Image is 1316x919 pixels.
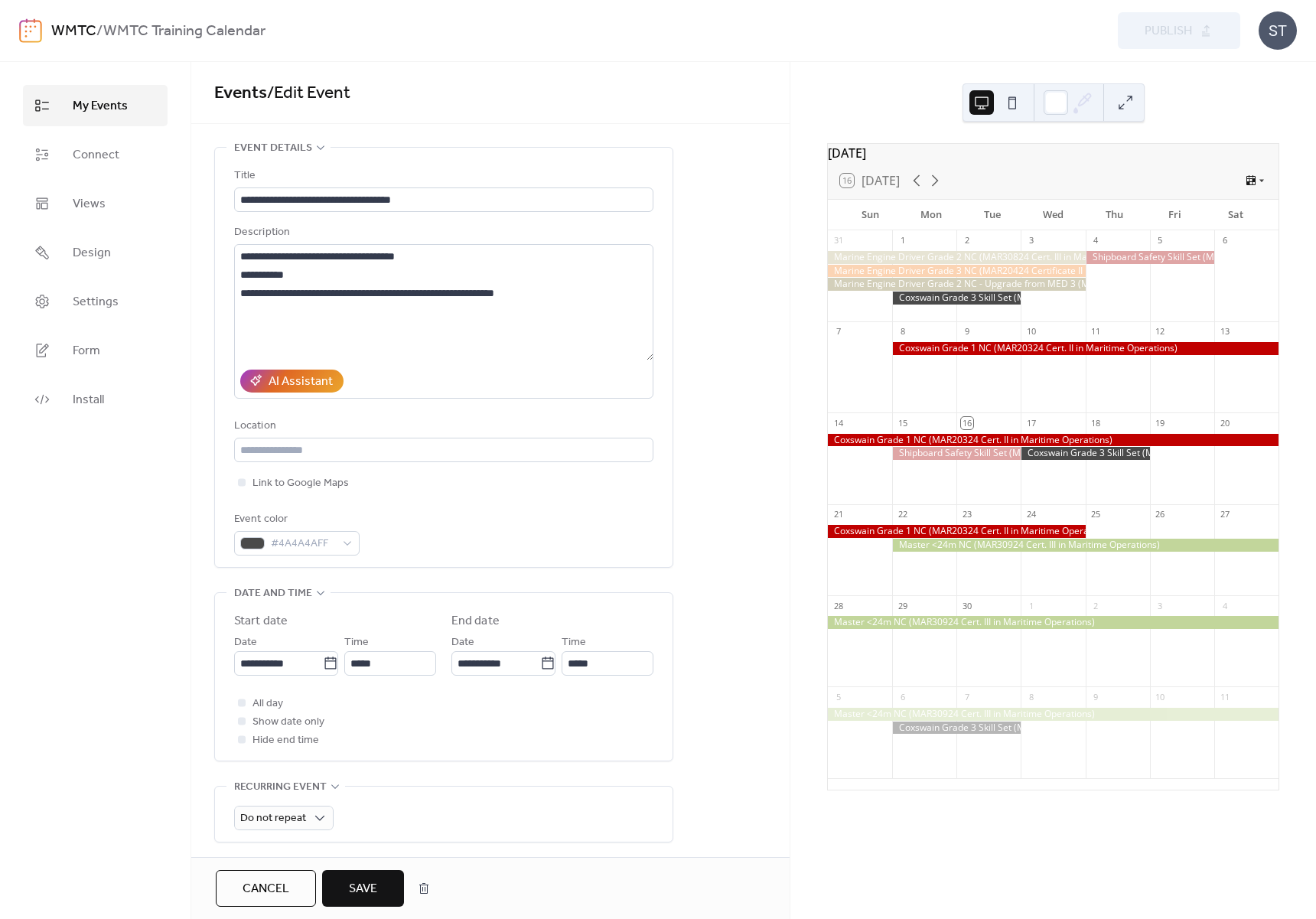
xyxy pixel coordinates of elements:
[1219,417,1230,429] div: 20
[897,509,908,520] div: 22
[451,634,474,652] span: Date
[832,509,844,520] div: 21
[1086,251,1214,264] div: Shipboard Safety Skill Set (MARSS00008)
[23,232,168,273] a: Design
[1219,509,1230,520] div: 27
[961,691,972,702] div: 7
[840,200,901,230] div: Sun
[897,326,908,337] div: 8
[1023,200,1084,230] div: Wed
[23,281,168,322] a: Settings
[897,417,908,429] div: 15
[1025,326,1037,337] div: 10
[216,870,316,907] button: Cancel
[1090,509,1102,520] div: 25
[562,634,586,652] span: Time
[1155,691,1166,702] div: 10
[892,539,1279,552] div: Master <24m NC (MAR30924 Cert. III in Maritime Operations)
[234,223,650,242] div: Description
[96,17,103,46] b: /
[828,434,1279,447] div: Coxswain Grade 1 NC (MAR20324 Cert. II in Maritime Operations)
[1025,691,1037,702] div: 8
[240,370,344,393] button: AI Assistant
[234,612,288,631] div: Start date
[828,265,1086,278] div: Marine Engine Driver Grade 3 NC (MAR20424 Certificate II in Maritime Ops)
[73,195,106,213] span: Views
[349,880,377,898] span: Save
[832,691,844,702] div: 5
[892,722,1021,735] div: Coxswain Grade 3 Skill Set (MARSS00048)
[1205,200,1266,230] div: Sat
[234,585,312,603] span: Date and time
[23,379,168,420] a: Install
[23,85,168,126] a: My Events
[73,97,128,116] span: My Events
[832,417,844,429] div: 14
[1155,417,1166,429] div: 19
[344,634,369,652] span: Time
[1090,417,1102,429] div: 18
[73,146,119,165] span: Connect
[828,278,1086,291] div: Marine Engine Driver Grade 2 NC - Upgrade from MED 3 (MAR30824)
[832,235,844,246] div: 31
[73,244,111,262] span: Design
[252,732,319,750] span: Hide end time
[892,292,1021,305] div: Coxswain Grade 3 Skill Set (MARSS00048)
[961,326,972,337] div: 9
[1090,326,1102,337] div: 11
[1025,235,1037,246] div: 3
[892,342,1279,355] div: Coxswain Grade 1 NC (MAR20324 Cert. II in Maritime Operations)
[1025,600,1037,611] div: 1
[961,600,972,611] div: 30
[234,167,650,185] div: Title
[234,778,327,797] span: Recurring event
[828,144,1279,162] div: [DATE]
[252,713,324,732] span: Show date only
[1155,509,1166,520] div: 26
[961,509,972,520] div: 23
[901,200,963,230] div: Mon
[243,880,289,898] span: Cancel
[23,330,168,371] a: Form
[828,251,1086,264] div: Marine Engine Driver Grade 2 NC (MAR30824 Cert. III in Maritime Ops)
[828,616,1279,629] div: Master <24m NC (MAR30924 Cert. III in Maritime Operations)
[828,708,1279,721] div: Master <24m NC (MAR30924 Cert. III in Maritime Operations)
[1090,600,1102,611] div: 2
[267,77,350,110] span: / Edit Event
[73,391,104,409] span: Install
[1155,235,1166,246] div: 5
[1090,235,1102,246] div: 4
[1219,326,1230,337] div: 13
[51,17,96,46] a: WMTC
[240,808,306,829] span: Do not repeat
[1155,326,1166,337] div: 12
[1083,200,1145,230] div: Thu
[961,235,972,246] div: 2
[451,612,500,631] div: End date
[271,535,335,553] span: #4A4A4AFF
[961,417,972,429] div: 16
[234,139,312,158] span: Event details
[832,326,844,337] div: 7
[269,373,333,391] div: AI Assistant
[322,870,404,907] button: Save
[897,600,908,611] div: 29
[1090,691,1102,702] div: 9
[73,342,100,360] span: Form
[252,695,283,713] span: All day
[1021,447,1149,460] div: Coxswain Grade 3 Skill Set (MARSS00048)
[214,77,267,110] a: Events
[103,17,265,46] b: WMTC Training Calendar
[19,18,42,43] img: logo
[897,235,908,246] div: 1
[23,183,168,224] a: Views
[832,600,844,611] div: 28
[234,510,357,529] div: Event color
[1025,417,1037,429] div: 17
[1155,600,1166,611] div: 3
[234,634,257,652] span: Date
[1219,691,1230,702] div: 11
[234,417,650,435] div: Location
[828,525,1086,538] div: Coxswain Grade 1 NC (MAR20324 Cert. II in Maritime Operations)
